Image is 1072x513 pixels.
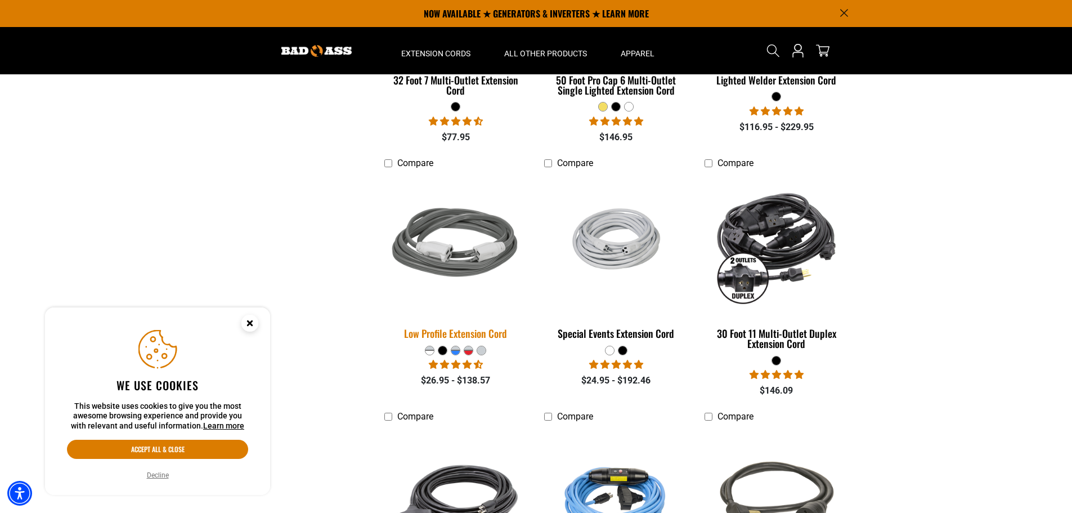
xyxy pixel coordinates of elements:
img: grey & white [377,172,535,316]
span: Apparel [621,48,654,59]
span: 4.71 stars [429,116,483,127]
span: 4.80 stars [589,116,643,127]
div: $116.95 - $229.95 [705,121,848,134]
div: Low Profile Extension Cord [384,328,528,338]
div: $146.09 [705,384,848,398]
span: Compare [717,411,753,422]
a: Open this option [789,27,807,74]
span: Compare [717,158,753,168]
div: 50 Foot Pro Cap 6 Multi-Outlet Single Lighted Extension Cord [544,75,688,95]
span: All Other Products [504,48,587,59]
a: grey & white Low Profile Extension Cord [384,174,528,345]
button: Accept all & close [67,440,248,459]
a: white Special Events Extension Cord [544,174,688,345]
div: $24.95 - $192.46 [544,374,688,387]
span: Compare [397,411,433,422]
div: Lighted Welder Extension Cord [705,75,848,85]
a: black 30 Foot 11 Multi-Outlet Duplex Extension Cord [705,174,848,355]
summary: Apparel [604,27,671,74]
summary: All Other Products [487,27,604,74]
p: This website uses cookies to give you the most awesome browsing experience and provide you with r... [67,402,248,431]
span: Compare [397,158,433,168]
img: white [545,198,687,291]
h2: We use cookies [67,378,248,392]
div: $146.95 [544,131,688,144]
img: Bad Ass Extension Cords [281,45,352,57]
div: 30 Foot 11 Multi-Outlet Duplex Extension Cord [705,328,848,349]
div: Special Events Extension Cord [544,328,688,338]
a: This website uses cookies to give you the most awesome browsing experience and provide you with r... [203,421,244,430]
div: Accessibility Menu [7,481,32,506]
img: black [706,180,847,309]
a: cart [814,44,832,57]
span: Compare [557,158,593,168]
summary: Extension Cords [384,27,487,74]
span: Extension Cords [401,48,470,59]
div: $26.95 - $138.57 [384,374,528,387]
div: $77.95 [384,131,528,144]
aside: Cookie Consent [45,307,270,496]
button: Close this option [230,307,270,342]
span: Compare [557,411,593,422]
summary: Search [764,42,782,60]
span: 5.00 stars [750,106,804,117]
button: Decline [143,470,172,481]
span: 4.50 stars [429,359,483,370]
div: 32 Foot 7 Multi-Outlet Extension Cord [384,75,528,95]
span: 5.00 stars [750,369,804,380]
span: 5.00 stars [589,359,643,370]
